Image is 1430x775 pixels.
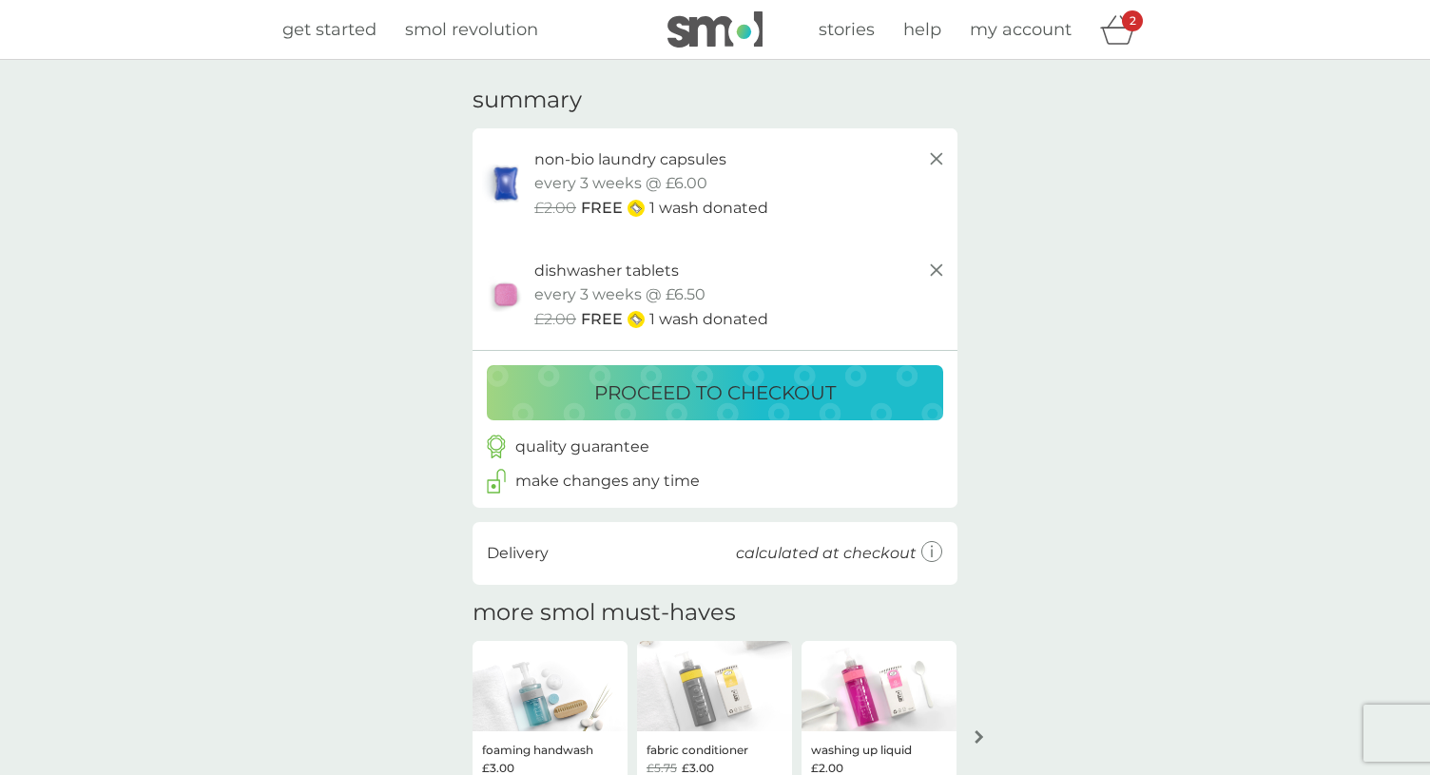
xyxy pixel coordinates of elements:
[736,541,917,566] p: calculated at checkout
[515,435,649,459] p: quality guarantee
[487,365,943,420] button: proceed to checkout
[819,16,875,44] a: stories
[534,282,705,307] p: every 3 weeks @ £6.50
[594,378,836,408] p: proceed to checkout
[903,16,941,44] a: help
[534,259,679,283] p: dishwasher tablets
[405,16,538,44] a: smol revolution
[534,171,707,196] p: every 3 weeks @ £6.00
[282,16,377,44] a: get started
[970,19,1072,40] span: my account
[473,87,582,114] h3: summary
[811,741,912,759] p: washing up liquid
[970,16,1072,44] a: my account
[667,11,763,48] img: smol
[581,196,623,221] span: FREE
[534,147,726,172] p: non-bio laundry capsules
[534,307,576,332] span: £2.00
[819,19,875,40] span: stories
[405,19,538,40] span: smol revolution
[482,741,593,759] p: foaming handwash
[534,196,576,221] span: £2.00
[581,307,623,332] span: FREE
[647,741,748,759] p: fabric conditioner
[1100,10,1148,48] div: basket
[515,469,700,494] p: make changes any time
[282,19,377,40] span: get started
[903,19,941,40] span: help
[649,196,768,221] p: 1 wash donated
[487,541,549,566] p: Delivery
[649,307,768,332] p: 1 wash donated
[473,599,736,627] h2: more smol must-haves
